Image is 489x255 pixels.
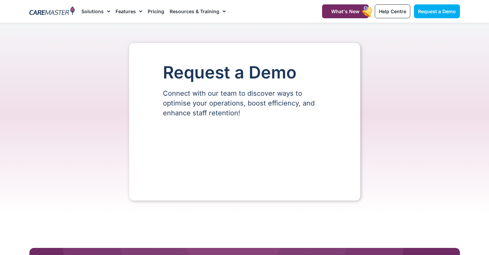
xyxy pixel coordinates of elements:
iframe: Form 0 [163,130,326,180]
span: Request a Demo [418,8,456,14]
h1: Request a Demo [163,63,326,82]
img: CareMaster Logo [29,6,75,17]
span: What's New [331,8,360,14]
p: Connect with our team to discover ways to optimise your operations, boost efficiency, and enhance... [163,89,326,118]
a: Request a Demo [414,4,460,18]
span: Help Centre [379,8,406,14]
a: What's New [322,4,369,18]
a: Help Centre [375,4,410,18]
